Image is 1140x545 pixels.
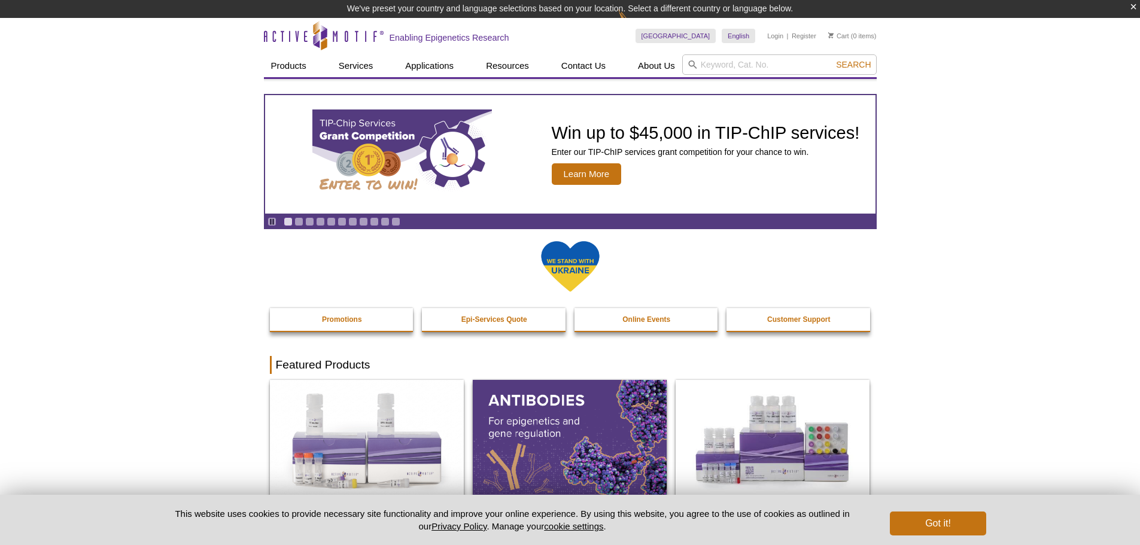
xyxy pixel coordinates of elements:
a: English [722,29,755,43]
p: Enter our TIP-ChIP services grant competition for your chance to win. [552,147,860,157]
img: All Antibodies [473,380,667,497]
img: We Stand With Ukraine [540,240,600,293]
img: Your Cart [828,32,834,38]
a: Epi-Services Quote [422,308,567,331]
h2: Featured Products [270,356,871,374]
a: Contact Us [554,54,613,77]
a: Login [767,32,783,40]
a: Toggle autoplay [267,217,276,226]
li: | [787,29,789,43]
img: TIP-ChIP Services Grant Competition [312,109,492,199]
a: About Us [631,54,682,77]
a: Go to slide 7 [348,217,357,226]
li: (0 items) [828,29,877,43]
button: Search [832,59,874,70]
h2: Enabling Epigenetics Research [390,32,509,43]
a: Go to slide 8 [359,217,368,226]
a: Go to slide 1 [284,217,293,226]
a: Go to slide 6 [338,217,346,226]
a: Go to slide 9 [370,217,379,226]
a: Go to slide 10 [381,217,390,226]
a: TIP-ChIP Services Grant Competition Win up to $45,000 in TIP-ChIP services! Enter our TIP-ChIP se... [265,95,875,214]
a: Cart [828,32,849,40]
p: This website uses cookies to provide necessary site functionality and improve your online experie... [154,507,871,532]
article: TIP-ChIP Services Grant Competition [265,95,875,214]
span: Search [836,60,871,69]
img: CUT&Tag-IT® Express Assay Kit [676,380,870,497]
strong: Customer Support [767,315,830,324]
a: Go to slide 4 [316,217,325,226]
strong: Online Events [622,315,670,324]
a: Products [264,54,314,77]
a: Applications [398,54,461,77]
strong: Epi-Services Quote [461,315,527,324]
input: Keyword, Cat. No. [682,54,877,75]
a: Resources [479,54,536,77]
span: Learn More [552,163,622,185]
a: Promotions [270,308,415,331]
a: Register [792,32,816,40]
button: cookie settings [544,521,603,531]
img: Change Here [618,9,650,37]
a: [GEOGRAPHIC_DATA] [636,29,716,43]
strong: Promotions [322,315,362,324]
h2: Win up to $45,000 in TIP-ChIP services! [552,124,860,142]
a: Go to slide 11 [391,217,400,226]
a: Go to slide 3 [305,217,314,226]
a: Services [332,54,381,77]
button: Got it! [890,511,986,535]
img: DNA Library Prep Kit for Illumina [270,380,464,497]
a: Privacy Policy [431,521,487,531]
a: Online Events [574,308,719,331]
a: Customer Support [726,308,871,331]
a: Go to slide 2 [294,217,303,226]
a: Go to slide 5 [327,217,336,226]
